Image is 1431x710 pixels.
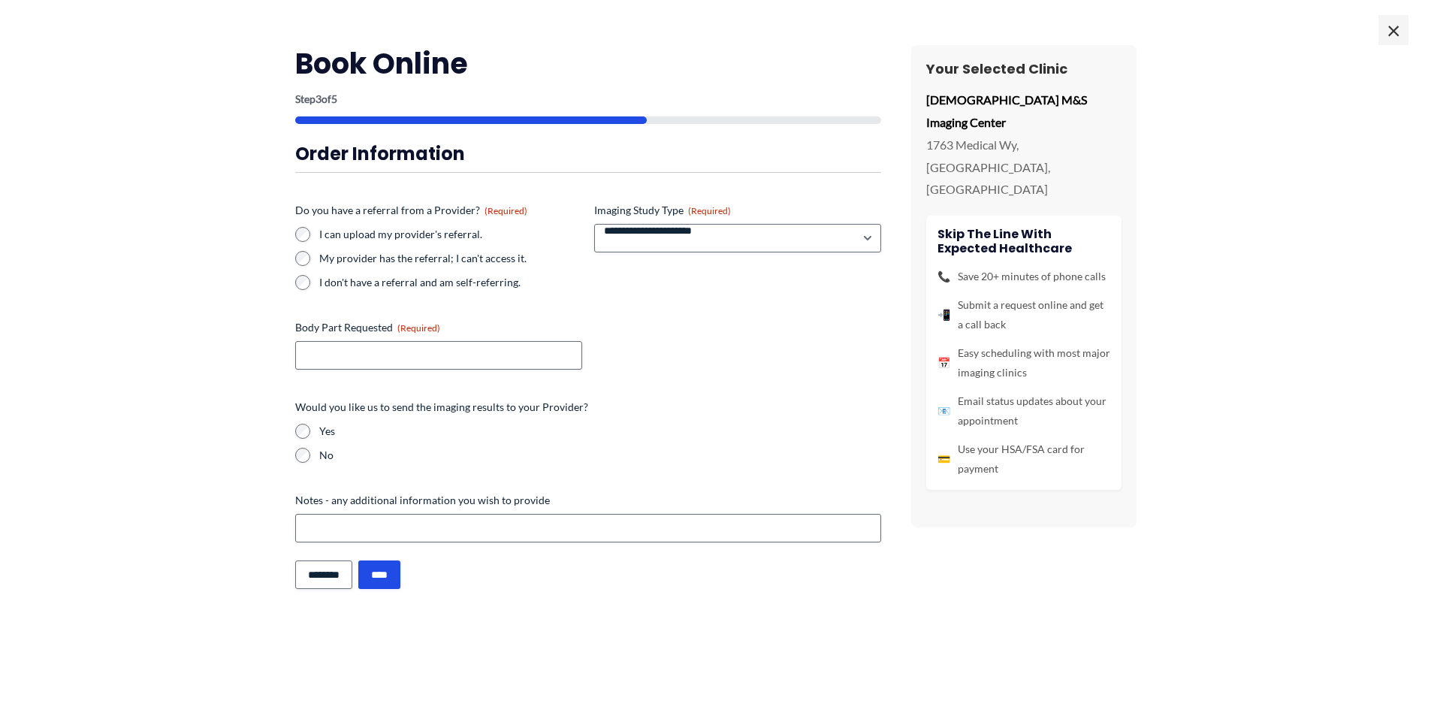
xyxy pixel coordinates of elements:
[937,440,1110,479] li: Use your HSA/FSA card for payment
[688,205,731,216] span: (Required)
[937,227,1110,255] h4: Skip the line with Expected Healthcare
[319,424,881,439] label: Yes
[295,45,881,82] h2: Book Online
[937,401,950,421] span: 📧
[295,493,881,508] label: Notes - any additional information you wish to provide
[937,343,1110,382] li: Easy scheduling with most major imaging clinics
[594,203,881,218] label: Imaging Study Type
[937,449,950,469] span: 💳
[397,322,440,334] span: (Required)
[926,89,1122,133] p: [DEMOGRAPHIC_DATA] M&S Imaging Center
[331,92,337,105] span: 5
[485,205,527,216] span: (Required)
[295,94,881,104] p: Step of
[937,267,950,286] span: 📞
[926,134,1122,201] p: 1763 Medical Wy, [GEOGRAPHIC_DATA], [GEOGRAPHIC_DATA]
[295,203,527,218] legend: Do you have a referral from a Provider?
[319,251,582,266] label: My provider has the referral; I can't access it.
[1378,15,1408,45] span: ×
[926,60,1122,77] h3: Your Selected Clinic
[319,275,582,290] label: I don't have a referral and am self-referring.
[937,305,950,325] span: 📲
[295,320,582,335] label: Body Part Requested
[937,353,950,373] span: 📅
[937,295,1110,334] li: Submit a request online and get a call back
[295,400,588,415] legend: Would you like us to send the imaging results to your Provider?
[937,267,1110,286] li: Save 20+ minutes of phone calls
[315,92,322,105] span: 3
[319,448,881,463] label: No
[319,227,582,242] label: I can upload my provider's referral.
[295,142,881,165] h3: Order Information
[937,391,1110,431] li: Email status updates about your appointment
